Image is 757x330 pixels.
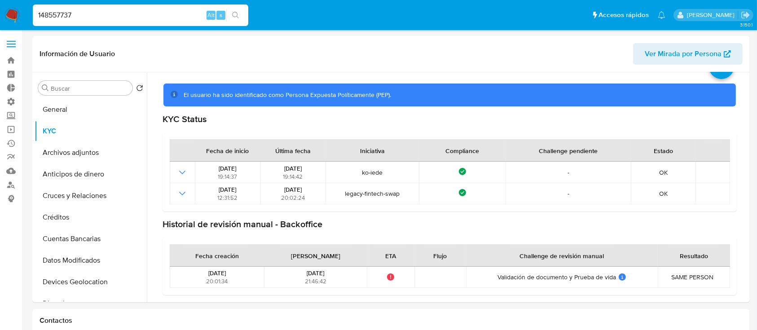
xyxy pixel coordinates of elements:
[35,207,147,228] button: Créditos
[645,43,722,65] span: Ver Mirada por Persona
[633,43,743,65] button: Ver Mirada por Persona
[40,49,115,58] h1: Información de Usuario
[226,9,245,22] button: search-icon
[687,11,738,19] p: camila.tresguerres@mercadolibre.com
[35,163,147,185] button: Anticipos de dinero
[35,185,147,207] button: Cruces y Relaciones
[35,293,147,314] button: Direcciones
[658,11,665,19] a: Notificaciones
[220,11,222,19] span: s
[42,84,49,92] button: Buscar
[741,10,750,20] a: Salir
[35,271,147,293] button: Devices Geolocation
[35,228,147,250] button: Cuentas Bancarias
[35,142,147,163] button: Archivos adjuntos
[40,316,743,325] h1: Contactos
[35,99,147,120] button: General
[35,120,147,142] button: KYC
[207,11,215,19] span: Alt
[599,10,649,20] span: Accesos rápidos
[35,250,147,271] button: Datos Modificados
[136,84,143,94] button: Volver al orden por defecto
[51,84,129,92] input: Buscar
[33,9,248,21] input: Buscar usuario o caso...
